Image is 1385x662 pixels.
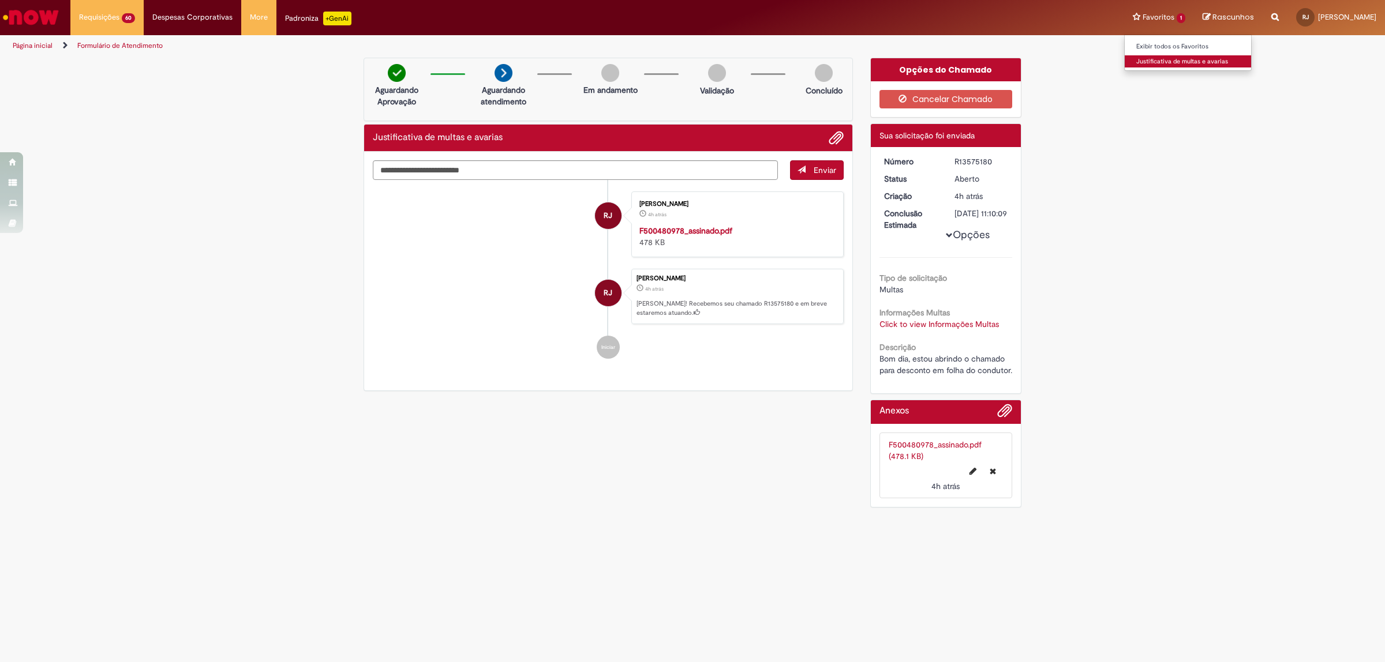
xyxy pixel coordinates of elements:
[879,90,1013,108] button: Cancelar Chamado
[954,190,1008,202] div: 29/09/2025 09:10:06
[875,156,946,167] dt: Número
[648,211,667,218] time: 29/09/2025 09:10:03
[815,64,833,82] img: img-circle-grey.png
[604,279,612,307] span: RJ
[645,285,664,292] span: 4h atrás
[285,12,351,25] div: Padroniza
[1125,40,1252,53] a: Exibir todos os Favoritos
[373,180,844,370] ul: Histórico de tíquete
[879,342,916,352] b: Descrição
[1177,13,1185,23] span: 1
[700,85,734,96] p: Validação
[875,208,946,231] dt: Conclusão Estimada
[1212,12,1254,22] span: Rascunhos
[13,41,53,50] a: Página inicial
[875,173,946,185] dt: Status
[879,284,903,295] span: Multas
[963,462,983,480] button: Editar nome de arquivo F500480978_assinado.pdf
[1318,12,1376,22] span: [PERSON_NAME]
[1203,12,1254,23] a: Rascunhos
[1143,12,1174,23] span: Favoritos
[879,353,1012,375] span: Bom dia, estou abrindo o chamado para desconto em folha do condutor.
[77,41,163,50] a: Formulário de Atendimento
[1302,13,1309,21] span: RJ
[639,201,832,208] div: [PERSON_NAME]
[152,12,233,23] span: Despesas Corporativas
[79,12,119,23] span: Requisições
[931,481,960,491] time: 29/09/2025 09:10:03
[583,84,638,96] p: Em andamento
[954,173,1008,185] div: Aberto
[954,191,983,201] span: 4h atrás
[997,403,1012,424] button: Adicionar anexos
[639,225,832,248] div: 478 KB
[9,35,915,57] ul: Trilhas de página
[373,133,503,143] h2: Justificativa de multas e avarias Histórico de tíquete
[1125,55,1252,68] a: Justificativa de multas e avarias
[871,58,1021,81] div: Opções do Chamado
[639,225,732,236] a: F500480978_assinado.pdf
[879,406,909,416] h2: Anexos
[495,64,512,82] img: arrow-next.png
[983,462,1003,480] button: Excluir F500480978_assinado.pdf
[889,439,982,461] a: F500480978_assinado.pdf (478.1 KB)
[645,285,664,292] time: 29/09/2025 09:10:06
[879,307,950,318] b: Informações Multas
[323,12,351,25] p: +GenAi
[604,202,612,230] span: RJ
[1,6,61,29] img: ServiceNow
[875,190,946,202] dt: Criação
[708,64,726,82] img: img-circle-grey.png
[388,64,406,82] img: check-circle-green.png
[595,202,622,229] div: Ryan Jacinto
[595,280,622,306] div: Ryan Jacinto
[122,13,135,23] span: 60
[790,160,844,180] button: Enviar
[879,319,999,329] a: Click to view Informações Multas
[637,299,837,317] p: [PERSON_NAME]! Recebemos seu chamado R13575180 e em breve estaremos atuando.
[373,160,778,180] textarea: Digite sua mensagem aqui...
[1124,35,1252,71] ul: Favoritos
[954,156,1008,167] div: R13575180
[601,64,619,82] img: img-circle-grey.png
[637,275,837,282] div: [PERSON_NAME]
[250,12,268,23] span: More
[648,211,667,218] span: 4h atrás
[829,130,844,145] button: Adicionar anexos
[373,269,844,324] li: Ryan Jacinto
[954,208,1008,219] div: [DATE] 11:10:09
[954,191,983,201] time: 29/09/2025 09:10:06
[369,84,425,107] p: Aguardando Aprovação
[476,84,531,107] p: Aguardando atendimento
[931,481,960,491] span: 4h atrás
[814,165,836,175] span: Enviar
[806,85,843,96] p: Concluído
[879,273,947,283] b: Tipo de solicitação
[879,130,975,141] span: Sua solicitação foi enviada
